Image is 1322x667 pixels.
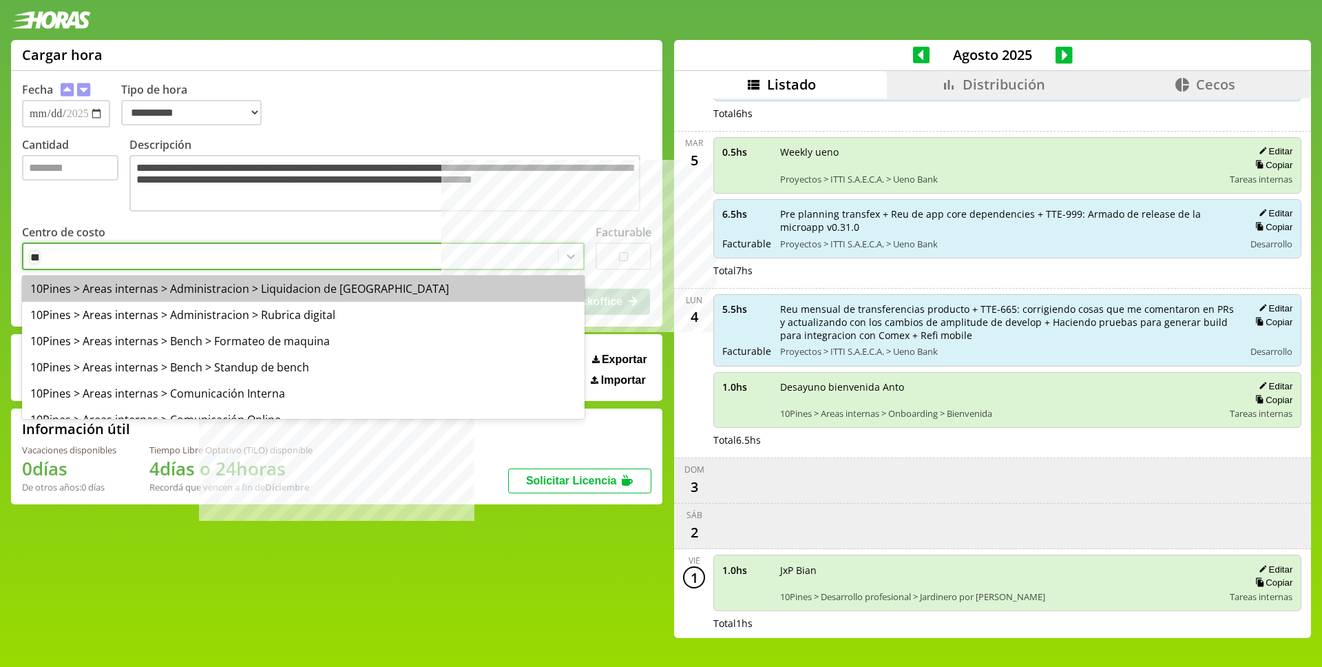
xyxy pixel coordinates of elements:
button: Editar [1255,302,1292,314]
div: 5 [683,149,705,171]
span: 10Pines > Desarrollo profesional > Jardinero por [PERSON_NAME] [780,591,1220,603]
div: 10Pines > Areas internas > Administracion > Rubrica digital [22,302,585,328]
span: 6.5 hs [722,207,770,220]
button: Copiar [1251,221,1292,233]
div: 10Pines > Areas internas > Administracion > Liquidacion de [GEOGRAPHIC_DATA] [22,276,585,302]
label: Facturable [596,225,651,240]
label: Fecha [22,82,53,97]
h1: Cargar hora [22,45,103,64]
div: De otros años: 0 días [22,481,116,493]
h2: Información útil [22,420,130,438]
span: JxP Bian [780,564,1220,577]
div: Total 1 hs [713,617,1301,630]
span: Tareas internas [1230,591,1292,603]
div: sáb [686,509,702,521]
div: 4 [683,306,705,328]
span: Agosto 2025 [930,45,1056,64]
div: 10Pines > Areas internas > Comunicación Online [22,407,585,433]
span: Tareas internas [1230,173,1292,185]
button: Editar [1255,145,1292,157]
h1: 0 días [22,456,116,481]
button: Copiar [1251,394,1292,406]
span: 1.0 hs [722,380,770,393]
div: 10Pines > Areas internas > Comunicación Interna [22,380,585,407]
span: Pre planning transfex + Reu de app core dependencies + TTE-999: Armado de release de la microapp ... [780,207,1235,234]
button: Editar [1255,564,1292,575]
button: Editar [1255,207,1292,219]
span: Distribución [963,75,1045,94]
button: Copiar [1251,316,1292,328]
div: Total 6.5 hs [713,433,1301,447]
div: 1 [683,566,705,588]
div: Tiempo Libre Optativo (TiLO) disponible [149,444,313,456]
div: 2 [683,521,705,543]
b: Diciembre [265,481,309,493]
span: Listado [767,75,816,94]
span: Proyectos > ITTI S.A.E.C.A. > Ueno Bank [780,238,1235,250]
span: Importar [601,374,646,387]
span: Proyectos > ITTI S.A.E.C.A. > Ueno Bank [780,345,1235,358]
span: 1.0 hs [722,564,770,577]
label: Centro de costo [22,225,105,240]
label: Descripción [129,137,651,215]
span: 0.5 hs [722,145,770,158]
span: 5.5 hs [722,302,770,316]
button: Solicitar Licencia [508,469,651,493]
span: Solicitar Licencia [526,475,617,486]
div: 10Pines > Areas internas > Bench > Standup de bench [22,354,585,380]
img: logotipo [11,11,91,29]
div: Vacaciones disponibles [22,444,116,456]
span: Tareas internas [1230,407,1292,420]
div: Total 7 hs [713,264,1301,277]
div: lun [686,294,702,306]
span: Facturable [722,237,770,250]
div: Total 6 hs [713,107,1301,120]
span: Cecos [1196,75,1235,94]
div: 10Pines > Areas internas > Bench > Formateo de maquina [22,328,585,354]
button: Editar [1255,380,1292,392]
span: Desarrollo [1250,238,1292,250]
span: Proyectos > ITTI S.A.E.C.A. > Ueno Bank [780,173,1220,185]
div: 3 [683,475,705,497]
span: Weekly ueno [780,145,1220,158]
div: vie [689,555,700,566]
div: scrollable content [674,99,1311,636]
span: 10Pines > Areas internas > Onboarding > Bienvenida [780,407,1220,420]
label: Cantidad [22,137,129,215]
select: Tipo de hora [121,100,262,125]
div: dom [684,464,704,475]
button: Copiar [1251,577,1292,588]
span: Desayuno bienvenida Anto [780,380,1220,393]
span: Exportar [602,353,647,366]
span: Desarrollo [1250,345,1292,358]
button: Exportar [588,353,651,367]
span: Facturable [722,345,770,358]
div: Recordá que vencen a fin de [149,481,313,493]
span: Reu mensual de transferencias producto + TTE-665: corrigiendo cosas que me comentaron en PRs y ac... [780,302,1235,342]
input: Cantidad [22,155,118,181]
textarea: Descripción [129,155,640,212]
button: Copiar [1251,159,1292,171]
div: mar [685,137,703,149]
h1: 4 días o 24 horas [149,456,313,481]
label: Tipo de hora [121,82,273,127]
